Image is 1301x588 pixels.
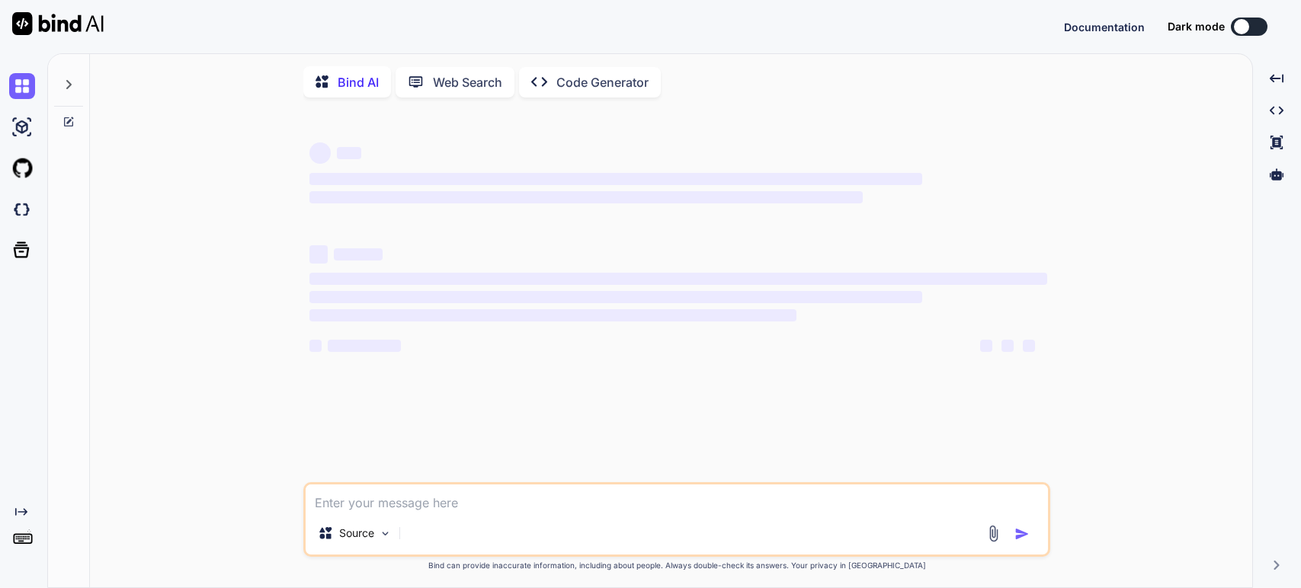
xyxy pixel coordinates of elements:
[985,525,1002,542] img: attachment
[9,114,35,140] img: ai-studio
[309,309,796,321] span: ‌
[309,273,1047,285] span: ‌
[556,73,649,91] p: Code Generator
[309,142,331,164] span: ‌
[1001,340,1014,352] span: ‌
[1064,21,1145,34] span: Documentation
[9,73,35,99] img: chat
[980,340,992,352] span: ‌
[309,191,863,203] span: ‌
[12,12,104,35] img: Bind AI
[1014,526,1030,542] img: icon
[337,147,361,159] span: ‌
[309,340,322,352] span: ‌
[379,527,392,540] img: Pick Models
[9,197,35,222] img: darkCloudIdeIcon
[1023,340,1035,352] span: ‌
[1064,19,1145,35] button: Documentation
[303,560,1050,571] p: Bind can provide inaccurate information, including about people. Always double-check its answers....
[328,340,401,352] span: ‌
[309,245,328,264] span: ‌
[338,73,379,91] p: Bind AI
[339,526,374,541] p: Source
[9,155,35,181] img: githubLight
[309,291,921,303] span: ‌
[334,248,383,260] span: ‌
[309,173,921,185] span: ‌
[1168,19,1225,34] span: Dark mode
[433,73,502,91] p: Web Search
